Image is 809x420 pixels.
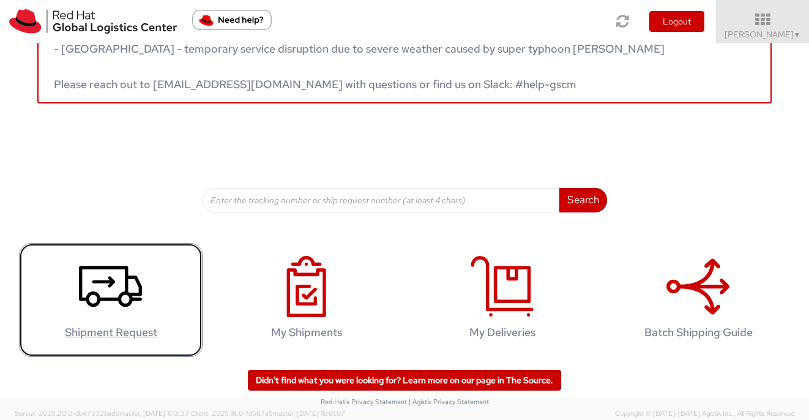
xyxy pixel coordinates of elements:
[192,10,272,30] button: Need help?
[423,326,581,339] h4: My Deliveries
[619,326,777,339] h4: Batch Shipping Guide
[409,397,489,406] a: | Agistix Privacy Statement
[411,243,594,358] a: My Deliveries
[321,397,407,406] a: Red Hat's Privacy Statement
[615,409,794,419] span: Copyright © [DATE]-[DATE] Agistix Inc., All Rights Reserved
[19,243,203,358] a: Shipment Request
[248,370,561,391] a: Didn't find what you were looking for? Learn more on our page in The Source.
[191,409,345,418] span: Client: 2025.18.0-fd567a5
[215,243,398,358] a: My Shipments
[649,11,704,32] button: Logout
[54,42,665,91] span: - [GEOGRAPHIC_DATA] - temporary service disruption due to severe weather caused by super typhoon ...
[203,188,560,212] input: Enter the tracking number or ship request number (at least 4 chars)
[559,188,607,212] button: Search
[228,326,386,339] h4: My Shipments
[606,243,790,358] a: Batch Shipping Guide
[9,9,177,34] img: rh-logistics-00dfa346123c4ec078e1.svg
[119,409,189,418] span: master, [DATE] 11:13:37
[37,4,772,103] a: Service disruptions - [GEOGRAPHIC_DATA] - temporary service disruption due to severe weather caus...
[725,29,801,40] span: [PERSON_NAME]
[794,30,801,40] span: ▼
[273,409,345,418] span: master, [DATE] 10:01:07
[32,326,190,339] h4: Shipment Request
[15,409,189,418] span: Server: 2025.20.0-db47332bad5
